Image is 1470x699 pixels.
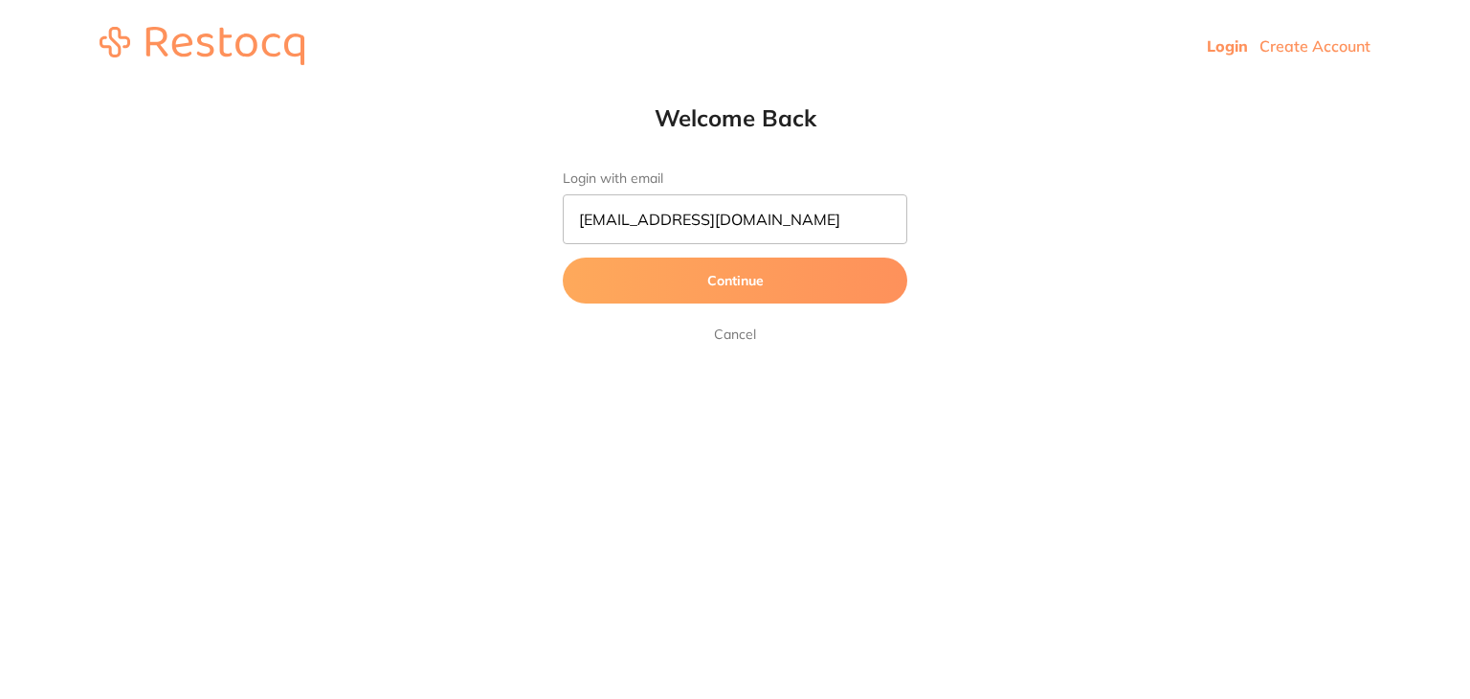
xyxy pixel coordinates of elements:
[710,323,760,346] a: Cancel
[1259,36,1370,56] a: Create Account
[100,27,304,65] img: restocq_logo.svg
[563,258,907,304] button: Continue
[524,103,946,132] h1: Welcome Back
[563,170,907,187] label: Login with email
[1207,36,1248,56] a: Login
